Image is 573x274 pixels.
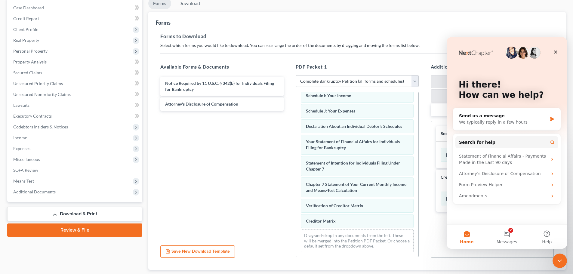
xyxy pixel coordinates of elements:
[13,59,47,64] span: Property Analysis
[441,192,544,205] div: Creditor.txt
[431,104,554,116] button: Add Additional PDF Packets
[296,63,419,70] h5: PDF Packet 1
[156,19,171,26] div: Forms
[306,93,351,98] span: Schedule I: Your Income
[431,75,554,88] button: Add SSN Form (121)
[306,160,400,171] span: Statement of Intention for Individuals Filing Under Chapter 7
[306,182,406,193] span: Chapter 7 Statement of Your Current Monthly Income and Means-Test Calculation
[441,148,544,162] div: Statement of Social Security Number
[13,135,27,140] span: Income
[8,100,142,111] a: Lawsuits
[8,165,142,176] a: SOFA Review
[441,174,487,180] div: Creditor Matrix Text File
[13,16,39,21] span: Credit Report
[7,207,142,221] a: Download & Print
[13,48,48,54] span: Personal Property
[13,168,38,173] span: SOFA Review
[165,81,274,92] span: Notice Required by 11 U.S.C. § 342(b) for Individuals Filing for Bankruptcy
[447,37,567,249] iframe: Intercom live chat
[13,146,30,151] span: Expenses
[160,33,554,40] h5: Forms to Download
[306,203,363,208] span: Verification of Creditor Matrix
[13,103,29,108] span: Lawsuits
[13,113,52,119] span: Executory Contracts
[13,70,42,75] span: Secured Claims
[306,139,400,150] span: Your Statement of Financial Affairs for Individuals Filing for Bankruptcy
[8,57,142,67] a: Property Analysis
[441,131,485,137] div: Social Security Number
[160,42,554,48] p: Select which forms you would like to download. You can rearrange the order of the documents by dr...
[13,38,39,43] span: Real Property
[306,218,336,223] span: Creditor Matrix
[13,92,71,97] span: Unsecured Nonpriority Claims
[8,78,142,89] a: Unsecured Priority Claims
[553,254,567,268] iframe: Intercom live chat
[431,63,554,70] h5: Additional PDF Packets
[8,13,142,24] a: Credit Report
[13,27,38,32] span: Client Profile
[13,189,56,194] span: Additional Documents
[13,157,40,162] span: Miscellaneous
[13,124,68,129] span: Codebtors Insiders & Notices
[165,101,238,106] span: Attorney's Disclosure of Compensation
[13,178,34,183] span: Means Test
[7,223,142,237] a: Review & File
[13,5,44,10] span: Case Dashboard
[8,2,142,13] a: Case Dashboard
[8,111,142,122] a: Executory Contracts
[13,81,63,86] span: Unsecured Priority Claims
[431,89,554,103] button: Add Creditor Matrix Text File
[8,89,142,100] a: Unsecured Nonpriority Claims
[8,67,142,78] a: Secured Claims
[160,245,235,258] button: Save New Download Template
[306,108,355,113] span: Schedule J: Your Expenses
[160,63,283,70] h5: Available Forms & Documents
[301,229,414,252] div: Drag-and-drop in any documents from the left. These will be merged into the Petition PDF Packet. ...
[306,124,402,129] span: Declaration About an Individual Debtor's Schedules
